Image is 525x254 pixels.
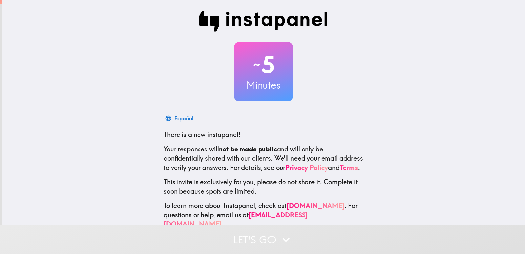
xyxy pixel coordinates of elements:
[199,11,328,32] img: Instapanel
[174,114,193,123] div: Español
[234,78,293,92] h3: Minutes
[287,201,345,210] a: [DOMAIN_NAME]
[164,130,240,139] span: There is a new instapanel!
[252,55,261,75] span: ~
[164,201,363,229] p: To learn more about Instapanel, check out . For questions or help, email us at .
[340,163,358,172] a: Terms
[164,112,196,125] button: Español
[164,145,363,172] p: Your responses will and will only be confidentially shared with our clients. We'll need your emai...
[164,177,363,196] p: This invite is exclusively for you, please do not share it. Complete it soon because spots are li...
[285,163,328,172] a: Privacy Policy
[219,145,277,153] b: not be made public
[234,51,293,78] h2: 5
